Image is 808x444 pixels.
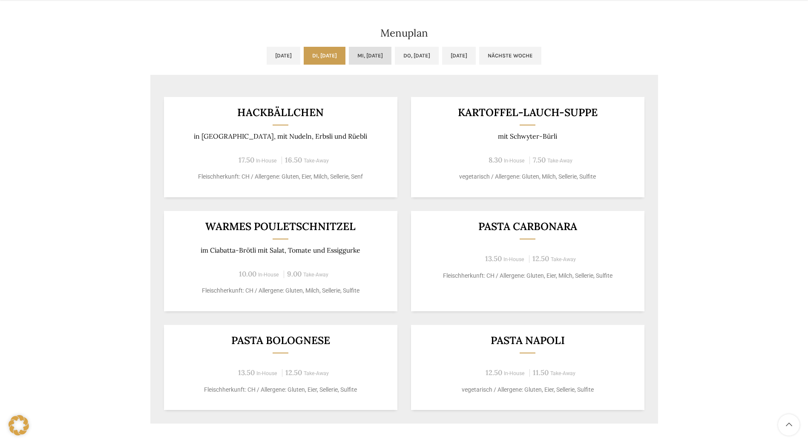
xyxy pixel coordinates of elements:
p: Fleischherkunft: CH / Allergene: Gluten, Eier, Milch, Sellerie, Sulfite [421,271,634,280]
span: In-House [256,370,277,376]
h3: Kartoffel-Lauch-Suppe [421,107,634,118]
p: in [GEOGRAPHIC_DATA], mit Nudeln, Erbsli und Rüebli [174,132,387,140]
span: 10.00 [239,269,256,279]
h3: Pasta Carbonara [421,221,634,232]
span: 17.50 [239,155,254,165]
span: 12.50 [285,368,302,377]
p: mit Schwyter-Bürli [421,132,634,140]
a: Di, [DATE] [304,47,345,65]
a: [DATE] [442,47,476,65]
a: Scroll to top button [778,414,799,435]
a: Mi, [DATE] [349,47,391,65]
span: In-House [504,370,525,376]
p: Fleischherkunft: CH / Allergene: Gluten, Eier, Milch, Sellerie, Senf [174,172,387,181]
p: Fleischherkunft: CH / Allergene: Gluten, Milch, Sellerie, Sulfite [174,286,387,295]
span: Take-Away [550,370,575,376]
h2: Menuplan [150,28,658,38]
span: 16.50 [285,155,302,165]
span: In-House [258,272,279,278]
h3: Pasta Napoli [421,335,634,346]
span: Take-Away [303,272,328,278]
span: 7.50 [533,155,546,165]
p: vegetarisch / Allergene: Gluten, Eier, Sellerie, Sulfite [421,385,634,394]
span: In-House [256,158,277,164]
span: In-House [503,256,524,262]
span: Take-Away [304,370,329,376]
a: Nächste Woche [479,47,541,65]
p: Fleischherkunft: CH / Allergene: Gluten, Eier, Sellerie, Sulfite [174,385,387,394]
span: 13.50 [485,254,502,263]
span: 11.50 [533,368,549,377]
span: 12.50 [486,368,502,377]
a: [DATE] [267,47,300,65]
span: 9.00 [287,269,302,279]
span: 12.50 [532,254,549,263]
h3: Hackbällchen [174,107,387,118]
span: 8.30 [489,155,502,165]
span: Take-Away [551,256,576,262]
p: vegetarisch / Allergene: Gluten, Milch, Sellerie, Sulfite [421,172,634,181]
span: In-House [504,158,525,164]
a: Do, [DATE] [395,47,439,65]
span: 13.50 [238,368,255,377]
p: im Ciabatta-Brötli mit Salat, Tomate und Essiggurke [174,246,387,254]
h3: Pasta Bolognese [174,335,387,346]
span: Take-Away [304,158,329,164]
span: Take-Away [547,158,572,164]
h3: Warmes Pouletschnitzel [174,221,387,232]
